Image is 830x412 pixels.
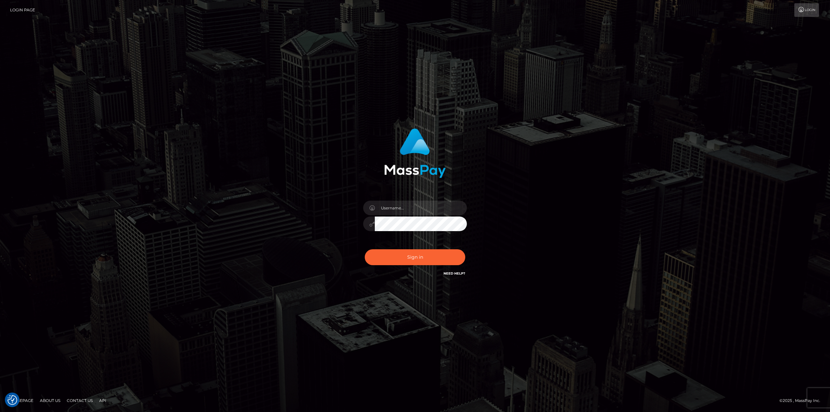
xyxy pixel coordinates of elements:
a: Contact Us [64,395,95,406]
button: Consent Preferences [7,395,17,405]
img: MassPay Login [384,128,446,178]
button: Sign in [365,249,465,265]
a: Homepage [7,395,36,406]
img: Revisit consent button [7,395,17,405]
a: API [97,395,109,406]
keeper-lock: Open Keeper Popup [453,204,461,212]
a: Login Page [10,3,35,17]
a: Login [794,3,819,17]
a: About Us [37,395,63,406]
div: © 2025 , MassPay Inc. [779,397,825,404]
a: Need Help? [444,271,465,276]
input: Username... [375,201,467,215]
